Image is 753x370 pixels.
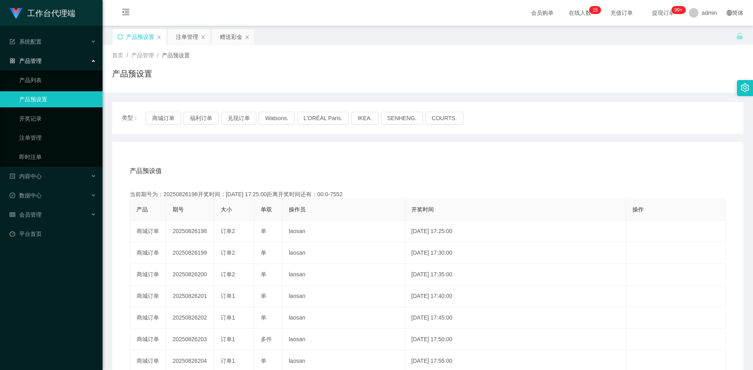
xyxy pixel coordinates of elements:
span: 开奖时间 [411,206,434,213]
span: 操作 [632,206,644,213]
span: 单 [261,271,266,277]
td: 商城订单 [130,221,166,242]
span: 产品预设值 [130,166,162,176]
div: 当前期号为：20250826198开奖时间：[DATE] 17:25:00距离开奖时间还有：00:0-7552 [130,190,726,199]
div: 产品预设置 [126,29,154,44]
span: 产品管理 [131,52,154,58]
a: 产品预设置 [19,91,96,107]
span: 产品 [137,206,148,213]
td: [DATE] 17:35:00 [405,264,626,286]
div: 注单管理 [176,29,198,44]
div: 赠送彩金 [220,29,242,44]
td: laosan [282,329,405,350]
span: 单 [261,228,266,234]
i: 图标: close [201,35,205,40]
button: 兑现订单 [221,112,256,125]
td: [DATE] 17:25:00 [405,221,626,242]
span: 单 [261,293,266,299]
span: 订单2 [221,249,235,256]
button: Watsons. [259,112,295,125]
button: SENHENG. [381,112,423,125]
i: 图标: global [727,10,732,16]
td: laosan [282,286,405,307]
span: 会员管理 [10,211,42,218]
td: [DATE] 17:50:00 [405,329,626,350]
span: 类型： [122,112,146,125]
td: laosan [282,221,405,242]
button: COURTS. [425,112,463,125]
span: 订单1 [221,358,235,364]
span: 提现订单 [648,10,679,16]
span: / [157,52,159,58]
span: 订单1 [221,336,235,342]
button: 商城订单 [146,112,181,125]
i: 图标: close [157,35,161,40]
td: 20250826202 [166,307,214,329]
button: IKEA. [351,112,379,125]
td: 20250826203 [166,329,214,350]
td: 20250826201 [166,286,214,307]
i: 图标: table [10,212,15,217]
span: 操作员 [289,206,306,213]
span: 期号 [173,206,184,213]
td: 商城订单 [130,264,166,286]
a: 开奖记录 [19,111,96,127]
a: 工作台代理端 [10,10,75,16]
td: [DATE] 17:45:00 [405,307,626,329]
h1: 工作台代理端 [27,0,75,26]
td: 20250826199 [166,242,214,264]
span: 单 [261,358,266,364]
i: 图标: unlock [736,32,743,40]
td: 商城订单 [130,242,166,264]
td: [DATE] 17:30:00 [405,242,626,264]
td: laosan [282,264,405,286]
sup: 15 [589,6,601,14]
i: 图标: menu-fold [112,0,139,26]
i: 图标: check-circle-o [10,193,15,198]
span: 充值订单 [606,10,637,16]
td: 商城订单 [130,329,166,350]
i: 图标: profile [10,173,15,179]
span: 系统配置 [10,38,42,45]
span: 订单1 [221,293,235,299]
td: laosan [282,307,405,329]
td: [DATE] 17:40:00 [405,286,626,307]
h1: 产品预设置 [112,68,152,80]
span: 数据中心 [10,192,42,199]
td: 20250826200 [166,264,214,286]
span: 首页 [112,52,123,58]
i: 图标: close [245,35,250,40]
span: 订单1 [221,314,235,321]
a: 产品列表 [19,72,96,88]
span: 产品预设置 [162,52,190,58]
a: 图标: dashboard平台首页 [10,226,96,242]
button: L'ORÉAL Paris. [297,112,349,125]
td: 商城订单 [130,286,166,307]
i: 图标: sync [117,34,123,40]
span: 单 [261,249,266,256]
span: 在线人数 [565,10,595,16]
p: 1 [592,6,595,14]
i: 图标: setting [741,83,749,92]
span: 订单2 [221,271,235,277]
span: 单双 [261,206,272,213]
span: 多件 [261,336,272,342]
td: 商城订单 [130,307,166,329]
span: 订单2 [221,228,235,234]
a: 注单管理 [19,130,96,146]
span: 大小 [221,206,232,213]
i: 图标: appstore-o [10,58,15,64]
span: 单 [261,314,266,321]
span: / [127,52,128,58]
sup: 972 [671,6,686,14]
td: laosan [282,242,405,264]
p: 5 [595,6,598,14]
span: 内容中心 [10,173,42,179]
a: 即时注单 [19,149,96,165]
span: 产品管理 [10,58,42,64]
img: logo.9652507e.png [10,8,22,19]
td: 20250826198 [166,221,214,242]
button: 福利订单 [183,112,219,125]
i: 图标: form [10,39,15,44]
